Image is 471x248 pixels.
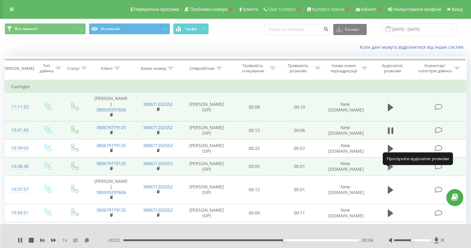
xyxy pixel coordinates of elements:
td: New [DOMAIN_NAME] [322,222,369,240]
a: 380671202552 [143,142,173,148]
td: 00:05 [232,157,277,175]
span: Все звонки1 [15,26,38,31]
a: 380671202552 [143,160,173,166]
a: 380679779125 [96,124,126,130]
button: Графік [173,23,209,34]
a: 380939297606 [96,189,126,195]
a: Коли дані можуть відрізнятися вiд інших систем [360,44,466,50]
td: New [DOMAIN_NAME] [322,157,369,175]
td: 00:09 [232,204,277,222]
a: 380671202552 [143,124,173,130]
a: 380671202552 [143,184,173,190]
td: [PERSON_NAME] [88,175,134,204]
span: - 00:02 [107,237,123,243]
td: 00:08 [232,93,277,121]
td: [PERSON_NAME] (SIP) [181,222,232,240]
a: 380679779125 [96,207,126,213]
span: Реферальна програма [134,7,179,12]
td: 00:12 [232,175,277,204]
a: 380679779125 [96,142,126,148]
td: 00:01 [277,175,322,204]
td: 00:01 [277,157,322,175]
td: New [DOMAIN_NAME] [322,175,369,204]
td: New [DOMAIN_NAME] [322,121,369,139]
div: Статус [67,66,80,71]
span: 1 x [62,237,67,243]
div: Accessibility label [283,239,286,241]
td: [PERSON_NAME] [88,93,134,121]
a: 380671202552 [143,101,173,107]
div: Бізнес номер [141,66,166,71]
div: Коментар/категорія дзвінка [416,63,453,74]
td: [PERSON_NAME] (SIP) [181,175,232,204]
span: Налаштування профілю [393,7,441,12]
td: [PERSON_NAME] (SIP) [181,93,232,121]
td: 00:09 [277,222,322,240]
td: 00:11 [277,204,322,222]
div: 11:11:23 [11,101,28,113]
span: 00:04 [362,237,373,243]
td: [PERSON_NAME] (SIP) [181,157,232,175]
td: 00:07 [277,139,322,157]
div: 10:38:38 [11,160,28,173]
td: [PERSON_NAME] (SIP) [181,204,232,222]
div: Тип дзвінка [39,63,54,74]
span: Вихід [452,7,463,12]
button: Основний [89,23,170,34]
div: 10:41:43 [11,124,28,136]
a: 380939297606 [96,107,126,113]
span: Клієнти [243,7,258,12]
td: New [DOMAIN_NAME] [322,93,369,121]
div: Назва схеми переадресації [328,63,360,74]
div: 10:39:03 [11,142,28,154]
td: [PERSON_NAME] (SIP) [181,121,232,139]
td: 00:11 [232,222,277,240]
div: [PERSON_NAME] [3,66,34,71]
div: Прослухати аудіозапис розмови [383,152,453,165]
button: Все звонки1 [5,23,86,34]
div: Співробітник [190,66,215,71]
a: 380671202552 [143,207,173,213]
div: 10:34:51 [11,207,28,219]
input: Пошук за номером [264,24,330,35]
div: Тривалість розмови [282,63,313,74]
span: Графік [185,27,197,31]
td: [PERSON_NAME] (SIP) [181,139,232,157]
td: New [DOMAIN_NAME] [322,204,369,222]
span: Кабінет [361,7,376,12]
div: Аудіозапис розмови [374,63,411,74]
button: Експорт [333,24,367,35]
td: Сьогодні [5,80,466,93]
td: 00:06 [277,121,322,139]
span: Проблемні номери [190,7,228,12]
td: 00:10 [277,93,322,121]
span: Clear numbers [268,7,296,12]
td: New [DOMAIN_NAME] [322,139,369,157]
td: 00:25 [232,139,277,157]
div: Клієнт [101,66,113,71]
div: 10:37:57 [11,183,28,196]
div: Accessibility label [411,239,413,241]
span: Numbers reserve [312,7,344,12]
a: 380679779125 [96,160,126,166]
div: Тривалість очікування [238,63,268,74]
td: 00:15 [232,121,277,139]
